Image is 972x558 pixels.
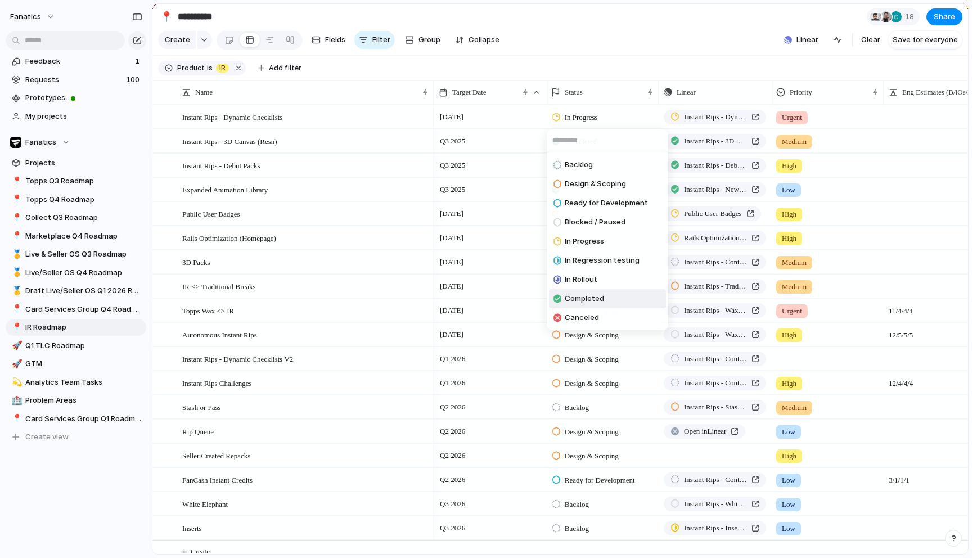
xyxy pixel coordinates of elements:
span: In Progress [565,236,604,247]
span: Canceled [565,312,599,323]
span: Completed [565,293,604,304]
span: In Regression testing [565,255,640,266]
span: Blocked / Paused [565,217,625,228]
span: Design & Scoping [565,178,626,190]
span: Ready for Development [565,197,648,209]
span: Backlog [565,159,593,170]
span: In Rollout [565,274,597,285]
